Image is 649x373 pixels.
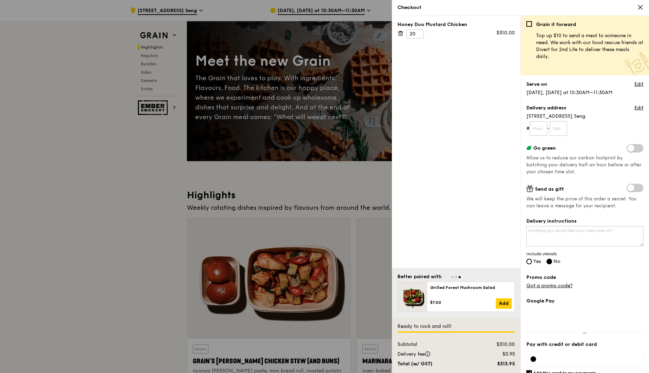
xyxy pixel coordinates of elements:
[477,360,519,367] div: $313.95
[547,259,552,264] input: No
[393,341,477,348] div: Subtotal
[529,121,547,136] input: Floor
[455,276,457,278] span: Go to slide 2
[526,274,643,281] label: Promo code
[536,32,643,60] p: Top up $10 to send a meal to someone in need. We work with our food rescue friends at Divert for ...
[526,113,643,120] span: [STREET_ADDRESS] Seng
[477,341,519,348] div: $310.00
[634,81,643,88] a: Edit
[459,276,461,278] span: Go to slide 3
[526,121,643,136] form: # -
[397,21,515,28] div: Honey Duo Mustard Chicken
[526,341,643,348] label: Pay with credit or debit card
[397,4,643,11] div: Checkout
[526,218,643,225] label: Delivery instructions
[393,360,477,367] div: Total (w/ GST)
[535,186,564,192] span: Send as gift
[526,81,547,88] label: Serve on
[533,258,541,264] span: Yes
[430,285,512,290] div: Grilled Forest Mushroom Salad
[526,259,532,264] input: Yes
[393,351,477,358] div: Delivery fee
[634,105,643,111] a: Edit
[526,298,643,305] label: Google Pay
[533,145,556,151] span: Go green
[496,30,515,36] div: $310.00
[452,276,454,278] span: Go to slide 1
[526,196,643,209] span: We will keep the price of this order a secret. You can leave a message for your recipient.
[430,300,496,305] div: $7.00
[542,356,639,362] iframe: Secure card payment input frame
[526,251,643,257] span: Include utensils
[397,323,515,330] div: Ready to rock and roll!
[553,258,560,264] span: No
[526,283,573,289] a: Got a promo code?
[526,105,566,111] label: Delivery address
[477,351,519,358] div: $3.95
[397,273,442,280] div: Better paired with
[536,22,576,27] b: Grain it forward
[526,309,643,324] iframe: Secure payment button frame
[496,298,512,309] a: Add
[526,155,641,175] span: Allow us to reduce our carbon footprint by batching your delivery half an hour before or after yo...
[625,52,649,77] img: Meal donation
[526,90,613,96] span: [DATE], [DATE] at 10:30AM–11:30AM
[550,121,567,136] input: Unit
